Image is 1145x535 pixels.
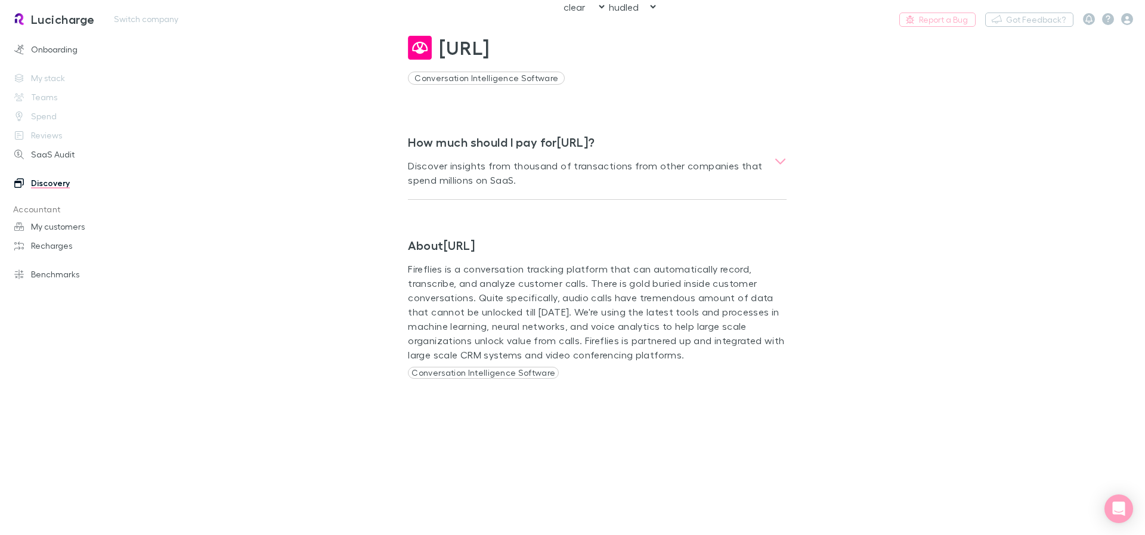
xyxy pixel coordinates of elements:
[2,236,161,255] a: Recharges
[1104,494,1133,523] div: Open Intercom Messenger
[2,202,161,217] p: Accountant
[899,13,976,27] a: Report a Bug
[408,72,565,85] p: Conversation Intelligence Software
[408,36,432,60] img: Fireflies.ai's Logo
[12,12,26,26] img: Lucicharge's Logo
[408,159,765,187] p: Discover insights from thousand of transactions from other companies that spend millions on SaaS.
[2,145,161,164] a: SaaS Audit
[408,238,475,252] h3: About [URL]
[439,33,490,62] span: [URL]
[408,262,787,362] p: Fireflies is a conversation tracking platform that can automatically record, transcribe, and anal...
[107,12,185,26] button: Switch company
[31,12,95,26] h3: Lucicharge
[2,40,161,59] a: Onboarding
[398,123,796,199] div: How much should I pay for[URL]?Discover insights from thousand of transactions from other compani...
[408,135,765,149] h3: How much should I pay for [URL] ?
[985,13,1073,27] button: Got Feedback?
[408,367,559,379] p: Conversation Intelligence Software
[5,5,102,33] a: Lucicharge
[2,174,161,193] a: Discovery
[2,217,161,236] a: My customers
[2,265,161,284] a: Benchmarks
